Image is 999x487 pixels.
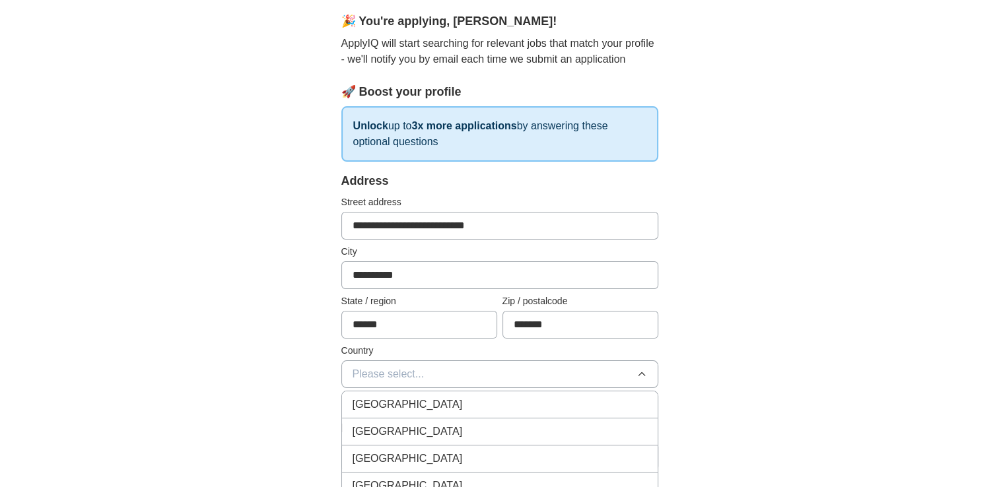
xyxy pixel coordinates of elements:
label: State / region [341,294,497,308]
label: City [341,245,658,259]
strong: 3x more applications [411,120,516,131]
p: ApplyIQ will start searching for relevant jobs that match your profile - we'll notify you by emai... [341,36,658,67]
span: [GEOGRAPHIC_DATA] [353,424,463,439]
label: Street address [341,195,658,209]
label: Zip / postalcode [502,294,658,308]
strong: Unlock [353,120,388,131]
button: Please select... [341,360,658,388]
span: [GEOGRAPHIC_DATA] [353,451,463,467]
div: 🚀 Boost your profile [341,83,658,101]
div: Address [341,172,658,190]
p: up to by answering these optional questions [341,106,658,162]
span: Please select... [353,366,425,382]
label: Country [341,344,658,358]
span: [GEOGRAPHIC_DATA] [353,397,463,412]
div: 🎉 You're applying , [PERSON_NAME] ! [341,13,658,30]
